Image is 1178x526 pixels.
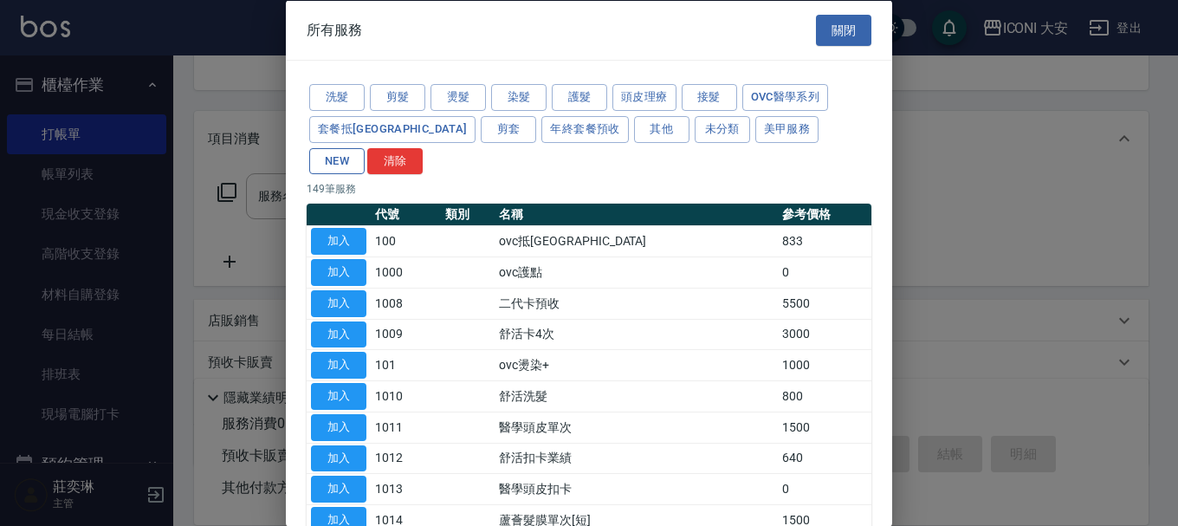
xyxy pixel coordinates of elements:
[370,84,425,111] button: 剪髮
[311,289,366,316] button: 加入
[552,84,607,111] button: 護髮
[816,14,871,46] button: 關閉
[441,204,495,226] th: 類別
[495,412,778,443] td: 醫學頭皮單次
[309,84,365,111] button: 洗髮
[495,380,778,412] td: 舒活洗髮
[311,228,366,255] button: 加入
[778,443,871,474] td: 640
[307,21,362,38] span: 所有服務
[371,257,441,288] td: 1000
[311,321,366,347] button: 加入
[311,476,366,503] button: 加入
[311,352,366,379] button: 加入
[778,412,871,443] td: 1500
[695,115,750,142] button: 未分類
[778,257,871,288] td: 0
[371,473,441,504] td: 1013
[311,413,366,440] button: 加入
[311,445,366,471] button: 加入
[307,181,871,197] p: 149 筆服務
[778,204,871,226] th: 參考價格
[371,443,441,474] td: 1012
[495,473,778,504] td: 醫學頭皮扣卡
[682,84,737,111] button: 接髮
[367,147,423,174] button: 清除
[371,412,441,443] td: 1011
[778,319,871,350] td: 3000
[430,84,486,111] button: 燙髮
[778,473,871,504] td: 0
[742,84,829,111] button: ovc醫學系列
[311,383,366,410] button: 加入
[309,147,365,174] button: NEW
[371,349,441,380] td: 101
[495,288,778,319] td: 二代卡預收
[309,115,476,142] button: 套餐抵[GEOGRAPHIC_DATA]
[495,319,778,350] td: 舒活卡4次
[311,259,366,286] button: 加入
[495,204,778,226] th: 名稱
[371,288,441,319] td: 1008
[541,115,628,142] button: 年終套餐預收
[495,443,778,474] td: 舒活扣卡業績
[495,349,778,380] td: ovc燙染+
[371,380,441,412] td: 1010
[778,380,871,412] td: 800
[495,225,778,257] td: ovc抵[GEOGRAPHIC_DATA]
[778,349,871,380] td: 1000
[481,115,536,142] button: 剪套
[371,319,441,350] td: 1009
[634,115,689,142] button: 其他
[778,288,871,319] td: 5500
[371,225,441,257] td: 100
[755,115,819,142] button: 美甲服務
[612,84,676,111] button: 頭皮理療
[371,204,441,226] th: 代號
[778,225,871,257] td: 833
[495,257,778,288] td: ovc護點
[491,84,547,111] button: 染髮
